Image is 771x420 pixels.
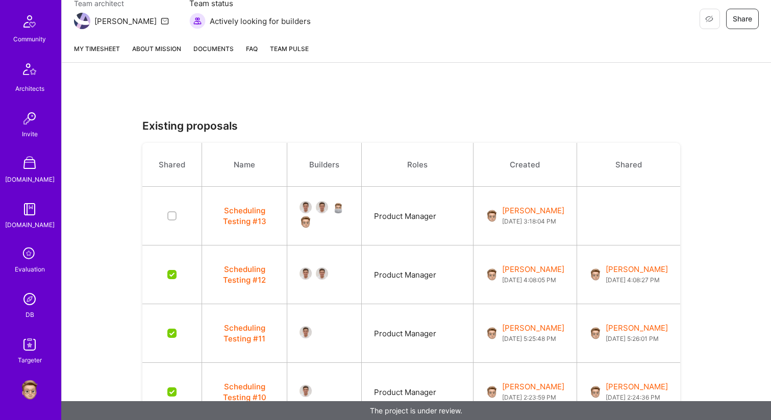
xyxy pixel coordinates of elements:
img: Team Architect [74,13,90,29]
button: Scheduling Testing #12 [214,264,275,285]
div: Evaluation [15,264,45,275]
img: User Avatar [300,326,312,338]
a: User Avatar[PERSON_NAME][DATE] 4:08:27 PM [589,264,668,285]
div: [PERSON_NAME] [606,381,668,403]
a: User Avatar[PERSON_NAME][DATE] 5:26:01 PM [589,323,668,344]
th: Shared [142,143,202,187]
a: User Avatar [300,331,316,340]
div: Community [13,34,46,44]
span: Team Pulse [270,45,309,53]
div: [PERSON_NAME] [502,264,564,285]
span: Share [733,14,752,24]
a: User Avatar [300,206,316,215]
img: User Avatar [486,268,498,281]
span: [DATE] 4:08:05 PM [502,275,564,285]
a: Scheduling Testing #11 [214,334,275,343]
th: Name [202,143,287,187]
a: User Avatar[PERSON_NAME][DATE] 3:18:04 PM [486,205,564,227]
i: icon Mail [161,17,169,25]
img: User Avatar [589,386,602,398]
div: DB [26,309,34,320]
a: My timesheet [74,43,120,62]
button: Scheduling Testing #11 [214,323,275,344]
img: User Avatar [589,268,602,281]
img: Invite [19,108,40,129]
img: User Avatar [316,201,328,213]
td: Product Manager [361,245,473,304]
img: User Avatar [486,386,498,398]
div: [PERSON_NAME] [606,323,668,344]
img: User Avatar [486,210,498,222]
span: Documents [193,43,234,54]
span: [DATE] 5:26:01 PM [606,333,668,344]
span: [DATE] 2:23:59 PM [502,392,564,403]
a: About Mission [132,43,181,62]
img: Admin Search [19,289,40,309]
div: [PERSON_NAME] [502,381,564,403]
a: User Avatar[PERSON_NAME][DATE] 2:24:36 PM [589,381,668,403]
img: guide book [19,199,40,219]
a: User Avatar[PERSON_NAME][DATE] 4:08:05 PM [486,264,564,285]
div: [DOMAIN_NAME] [5,174,55,185]
button: Scheduling Testing #13 [214,205,275,227]
img: Actively looking for builders [189,13,206,29]
img: User Avatar [332,201,344,213]
span: Actively looking for builders [210,16,311,27]
a: User Avatar [316,272,332,282]
td: Product Manager [361,304,473,363]
a: User Avatar [332,206,349,215]
img: User Avatar [300,216,312,228]
div: The project is under review. [61,401,771,420]
a: User Avatar [316,206,332,215]
div: [PERSON_NAME] [606,264,668,285]
span: [DATE] 4:08:27 PM [606,275,668,285]
img: User Avatar [486,327,498,339]
h3: Existing proposals [142,119,690,132]
img: User Avatar [19,380,40,400]
a: Documents [193,43,234,62]
img: User Avatar [589,327,602,339]
th: Created [473,143,577,187]
img: Skill Targeter [19,334,40,355]
div: Targeter [18,355,42,365]
a: User Avatar [300,389,316,399]
div: [PERSON_NAME] [94,16,157,27]
a: Team Pulse [270,43,309,62]
button: Share [726,9,759,29]
span: [DATE] 5:25:48 PM [502,333,564,344]
a: User Avatar[PERSON_NAME][DATE] 5:25:48 PM [486,323,564,344]
th: Roles [361,143,473,187]
a: User Avatar [17,380,42,400]
div: [PERSON_NAME] [502,205,564,227]
button: Scheduling Testing #10 [214,381,275,403]
a: User Avatar [300,272,316,282]
img: User Avatar [300,267,312,280]
a: User Avatar [300,220,316,230]
span: [DATE] 2:24:36 PM [606,392,668,403]
th: Builders [287,143,361,187]
a: Scheduling Testing #10 [214,392,275,402]
a: Scheduling Testing #12 [214,275,275,285]
div: [DOMAIN_NAME] [5,219,55,230]
a: FAQ [246,43,258,62]
img: User Avatar [300,385,312,397]
span: [DATE] 3:18:04 PM [502,216,564,227]
img: Community [17,9,42,34]
div: Architects [15,83,44,94]
a: User Avatar[PERSON_NAME][DATE] 2:23:59 PM [486,381,564,403]
a: Scheduling Testing #13 [214,216,275,226]
div: [PERSON_NAME] [502,323,564,344]
img: User Avatar [316,267,328,280]
div: Invite [22,129,38,139]
img: User Avatar [300,201,312,213]
img: Architects [17,59,42,83]
th: Shared [577,143,680,187]
img: A Store [19,154,40,174]
td: Product Manager [361,187,473,245]
i: icon EyeClosed [705,15,713,23]
i: icon SelectionTeam [20,244,39,264]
